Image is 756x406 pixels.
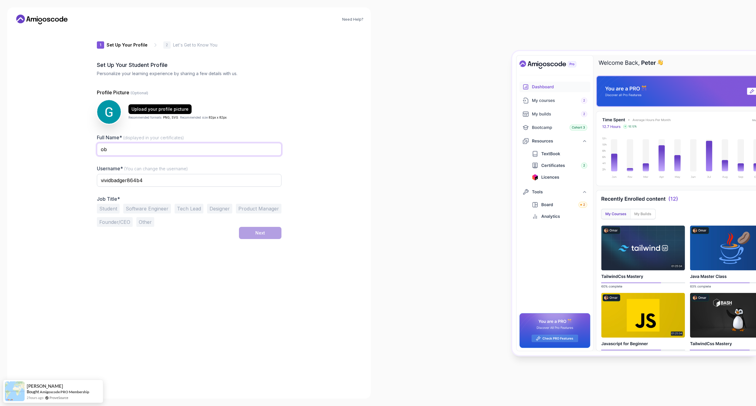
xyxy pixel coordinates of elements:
span: PNG, SVG [163,116,178,119]
h2: Set Up Your Student Profile [97,61,281,69]
span: 2 hours ago [27,395,43,400]
a: ProveSource [49,395,68,400]
img: user profile image [97,100,121,124]
button: Next [239,227,281,239]
p: Profile Picture [97,89,281,96]
p: Set Up Your Profile [107,42,148,48]
span: [PERSON_NAME] [27,383,63,389]
span: (You can change the username) [124,166,188,171]
input: Enter your Username [97,174,281,187]
label: Full Name* [97,134,184,141]
p: 1 [100,43,101,47]
button: Product Manager [236,204,281,213]
button: Designer [207,204,232,213]
img: Amigoscode Dashboard [512,51,756,355]
span: 82px x 82px [209,116,226,119]
button: Tech Lead [175,204,203,213]
div: Upload your profile picture [131,106,189,112]
a: Amigoscode PRO Membership [40,390,89,394]
p: Let's Get to Know You [173,42,217,48]
a: Home link [15,15,69,24]
input: Enter your Full Name [97,143,281,156]
label: Username* [97,165,188,172]
p: Recommended formats: . Recommended size: . [128,115,227,120]
button: Upload your profile picture [128,104,192,114]
span: (displayed in your certificates) [123,135,184,140]
div: Next [255,230,265,236]
p: Personalize your learning experience by sharing a few details with us. [97,71,281,77]
p: Job Title* [97,196,281,202]
button: Other [136,217,154,227]
span: Bought [27,389,39,394]
img: provesource social proof notification image [5,381,25,401]
button: Software Engineer [123,204,171,213]
button: Student [97,204,120,213]
button: Founder/CEO [97,217,133,227]
span: (Optional) [131,91,148,95]
p: 2 [166,43,168,47]
a: Need Help? [342,17,363,22]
